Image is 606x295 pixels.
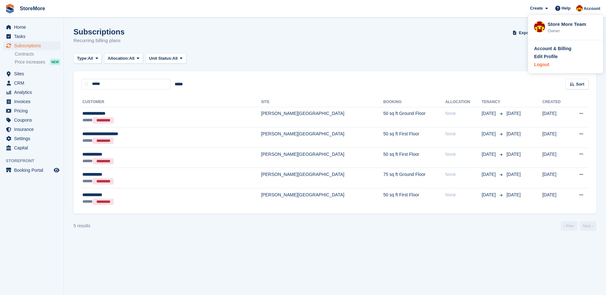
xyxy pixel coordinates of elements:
[482,192,497,198] span: [DATE]
[482,97,504,107] th: Tenancy
[15,59,45,65] span: Price increases
[17,3,48,14] a: StoreMore
[584,5,600,12] span: Account
[3,106,60,115] a: menu
[445,110,482,117] div: None
[73,223,90,229] div: 5 results
[3,134,60,143] a: menu
[542,97,569,107] th: Created
[542,107,569,127] td: [DATE]
[15,51,60,57] a: Contracts
[542,147,569,168] td: [DATE]
[507,111,521,116] span: [DATE]
[73,53,102,64] button: Type: All
[3,41,60,50] a: menu
[542,188,569,208] td: [DATE]
[534,21,545,32] img: Store More Team
[511,27,540,38] button: Export
[3,23,60,32] a: menu
[559,221,598,231] nav: Page
[383,188,445,208] td: 50 sq ft First Floor
[561,221,577,231] a: Previous
[383,168,445,188] td: 75 sq ft Ground Floor
[507,131,521,136] span: [DATE]
[14,79,52,87] span: CRM
[14,125,52,134] span: Insurance
[3,125,60,134] a: menu
[534,61,597,68] a: Logout
[14,116,52,125] span: Coupons
[77,55,88,62] span: Type:
[14,106,52,115] span: Pricing
[534,53,597,60] a: Edit Profile
[576,5,583,11] img: Store More Team
[149,55,173,62] span: Unit Status:
[5,4,15,13] img: stora-icon-8386f47178a22dfd0bd8f6a31ec36ba5ce8667c1dd55bd0f319d3a0aa187defe.svg
[261,97,383,107] th: Site
[507,152,521,157] span: [DATE]
[14,143,52,152] span: Capital
[530,5,543,11] span: Create
[261,188,383,208] td: [PERSON_NAME][GEOGRAPHIC_DATA]
[104,53,143,64] button: Allocation: All
[542,168,569,188] td: [DATE]
[542,127,569,148] td: [DATE]
[261,107,383,127] td: [PERSON_NAME][GEOGRAPHIC_DATA]
[14,88,52,97] span: Analytics
[534,45,571,52] div: Account & Billing
[383,107,445,127] td: 50 sq ft Ground Floor
[3,32,60,41] a: menu
[14,69,52,78] span: Sites
[562,5,571,11] span: Help
[173,55,178,62] span: All
[482,110,497,117] span: [DATE]
[14,23,52,32] span: Home
[445,192,482,198] div: None
[445,97,482,107] th: Allocation
[576,81,584,87] span: Sort
[534,61,549,68] div: Logout
[14,97,52,106] span: Invoices
[3,69,60,78] a: menu
[73,27,125,36] h1: Subscriptions
[261,168,383,188] td: [PERSON_NAME][GEOGRAPHIC_DATA]
[88,55,93,62] span: All
[3,88,60,97] a: menu
[53,166,60,174] a: Preview store
[534,45,597,52] a: Account & Billing
[534,53,558,60] div: Edit Profile
[3,143,60,152] a: menu
[482,151,497,158] span: [DATE]
[548,28,597,34] div: Owner
[507,172,521,177] span: [DATE]
[81,97,261,107] th: Customer
[445,131,482,137] div: None
[6,158,64,164] span: Storefront
[519,30,532,36] span: Export
[129,55,134,62] span: All
[14,134,52,143] span: Settings
[580,221,596,231] a: Next
[3,116,60,125] a: menu
[108,55,129,62] span: Allocation:
[445,151,482,158] div: None
[482,171,497,178] span: [DATE]
[73,37,125,44] p: Recurring billing plans
[445,171,482,178] div: None
[50,59,60,65] div: NEW
[548,21,597,26] div: Store More Team
[383,127,445,148] td: 50 sq ft First Floor
[15,58,60,65] a: Price increases NEW
[383,97,445,107] th: Booking
[482,131,497,137] span: [DATE]
[14,166,52,175] span: Booking Portal
[3,97,60,106] a: menu
[3,166,60,175] a: menu
[3,79,60,87] a: menu
[261,127,383,148] td: [PERSON_NAME][GEOGRAPHIC_DATA]
[14,41,52,50] span: Subscriptions
[14,32,52,41] span: Tasks
[507,192,521,197] span: [DATE]
[146,53,186,64] button: Unit Status: All
[383,147,445,168] td: 50 sq ft First Floor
